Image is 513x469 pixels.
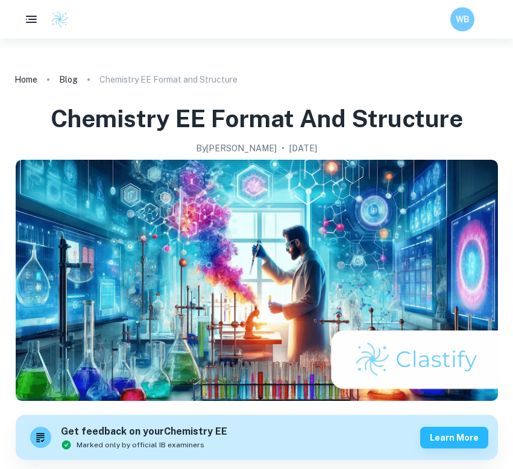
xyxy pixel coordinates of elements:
p: Chemistry EE Format and Structure [99,73,238,86]
a: Blog [59,71,78,88]
h2: [DATE] [289,142,317,155]
img: Chemistry EE Format and Structure cover image [16,160,498,401]
a: Home [14,71,37,88]
h1: Chemistry EE Format and Structure [51,102,463,134]
a: Get feedback on yourChemistry EEMarked only by official IB examinersLearn more [16,415,498,460]
h2: By [PERSON_NAME] [196,142,277,155]
a: Clastify logo [43,10,69,28]
h6: Get feedback on your Chemistry EE [61,424,227,439]
p: • [282,142,285,155]
img: Clastify logo [51,10,69,28]
button: Learn more [420,427,488,449]
button: WB [450,7,474,31]
span: Marked only by official IB examiners [77,439,204,450]
h6: WB [456,13,470,26]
